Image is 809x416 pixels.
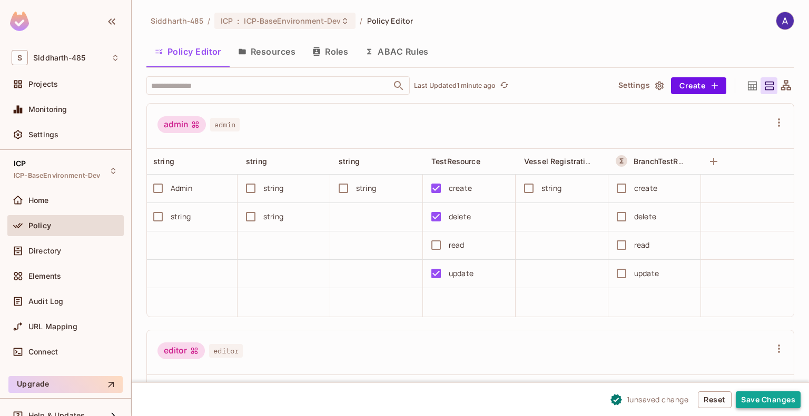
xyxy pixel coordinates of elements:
div: Admin [171,182,192,194]
div: delete [449,211,471,222]
span: Directory [28,247,61,255]
button: Reset [698,391,732,408]
div: string [356,182,376,194]
div: read [634,239,650,251]
span: TestResource [431,157,480,166]
div: editor [157,342,205,359]
span: refresh [500,80,509,91]
span: Home [28,196,49,205]
button: ABAC Rules [357,38,437,65]
button: Roles [304,38,357,65]
span: Audit Log [28,297,63,306]
span: Settings [28,130,58,139]
span: ICP [221,16,233,26]
span: Connect [28,348,58,356]
span: Workspace: Siddharth-485 [33,54,85,62]
span: Vessel Registration NEW [524,156,614,166]
button: refresh [498,79,511,92]
div: string [171,211,191,222]
span: BranchTestResource [634,156,707,166]
span: : [236,17,240,25]
div: delete [634,211,656,222]
span: admin [210,118,240,131]
div: update [449,268,473,279]
span: ICP-BaseEnvironment-Dev [244,16,341,26]
span: ICP-BaseEnvironment-Dev [14,171,100,180]
span: S [12,50,28,65]
button: Save Changes [736,391,801,408]
div: string [263,182,283,194]
li: / [208,16,210,26]
button: Upgrade [8,376,123,393]
div: create [449,182,472,194]
button: Resources [230,38,304,65]
button: Open [391,78,406,93]
span: 1 unsaved change [627,394,689,405]
li: / [360,16,362,26]
button: A Resource Set is a dynamically conditioned resource, defined by real-time criteria. [616,155,627,167]
button: Create [671,77,726,94]
button: Settings [614,77,667,94]
span: ICP [14,159,26,168]
span: Policy [28,221,51,230]
span: URL Mapping [28,322,77,331]
div: read [449,239,465,251]
span: Monitoring [28,105,67,114]
div: string [263,211,283,222]
span: Elements [28,272,61,280]
span: Refresh is not available in edit mode. [496,79,511,92]
p: Last Updated 1 minute ago [414,82,496,90]
span: the active workspace [151,16,203,26]
img: ASHISH SANDEY [776,12,794,29]
div: update [634,268,659,279]
span: string [246,157,267,166]
span: string [153,157,174,166]
span: Projects [28,80,58,88]
span: editor [209,344,243,358]
span: string [339,157,360,166]
button: Policy Editor [146,38,230,65]
div: admin [157,116,206,133]
span: Policy Editor [367,16,413,26]
div: string [541,182,561,194]
div: create [634,182,657,194]
img: SReyMgAAAABJRU5ErkJggg== [10,12,29,31]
